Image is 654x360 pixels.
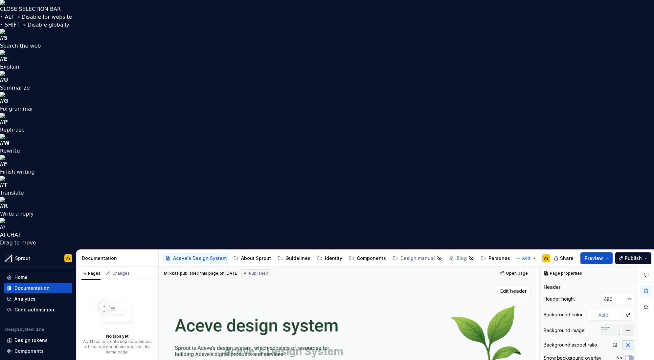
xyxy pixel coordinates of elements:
[457,255,467,262] div: Blog
[173,255,227,262] div: Aceve's Design System
[496,285,531,297] button: Edit header
[580,252,613,264] button: Preview
[5,327,44,332] div: Design system data
[5,254,12,262] img: b6c2a6ff-03c2-4811-897b-2ef07e5e0e51.png
[83,339,152,355] div: Add tabs to create separate pieces of content about one topic on the same page.
[551,252,578,264] button: Share
[163,253,229,264] a: Aceve's Design System
[15,255,30,262] div: Sprout
[4,294,72,304] a: Analytics
[488,255,510,262] div: Personas
[357,255,386,262] div: Components
[241,255,271,262] div: About Sprout
[601,293,626,305] input: Auto
[514,254,538,263] button: Add
[4,346,72,356] a: Components
[4,305,72,315] a: Code automation
[163,252,512,265] div: Page tree
[82,255,156,262] div: Documentation
[400,255,435,262] div: Design manual
[1,251,75,265] button: SproutAY
[249,271,268,276] span: Published
[446,253,477,264] a: Blog
[164,271,179,276] span: MiikkaT
[544,256,549,261] div: AY
[275,253,313,264] a: Guidelines
[500,288,527,294] span: Edit header
[544,327,585,334] div: Background image
[66,256,71,261] div: AY
[231,253,274,264] a: About Sprout
[522,256,530,261] span: Add
[314,253,345,264] a: Identity
[14,274,28,281] div: Home
[478,253,513,264] a: Personas
[544,311,583,318] div: Background color
[544,284,560,290] div: Header
[14,348,44,354] div: Components
[222,344,470,359] textarea: Aceve's Design System
[560,255,574,262] span: Share
[4,283,72,293] a: Documentation
[506,271,528,276] span: Open page
[14,307,54,313] div: Code automation
[180,271,238,276] div: published this page on [DATE]
[81,271,101,276] div: Pages
[498,269,531,278] a: Open page
[390,253,445,264] a: Design manual
[106,334,128,339] div: No tabs yet
[625,255,642,262] span: Publish
[14,285,50,291] div: Documentation
[596,309,622,321] input: Auto
[14,337,48,344] div: Design tokens
[544,296,575,302] div: Header height
[4,335,72,346] a: Design tokens
[325,255,342,262] div: Identity
[626,296,631,302] p: px
[585,255,603,262] span: Preview
[4,272,72,283] a: Home
[285,255,310,262] div: Guidelines
[112,271,130,276] div: Changes
[346,253,389,264] a: Components
[544,342,597,348] div: Background aspect ratio
[14,296,35,302] div: Analytics
[615,252,651,264] button: Publish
